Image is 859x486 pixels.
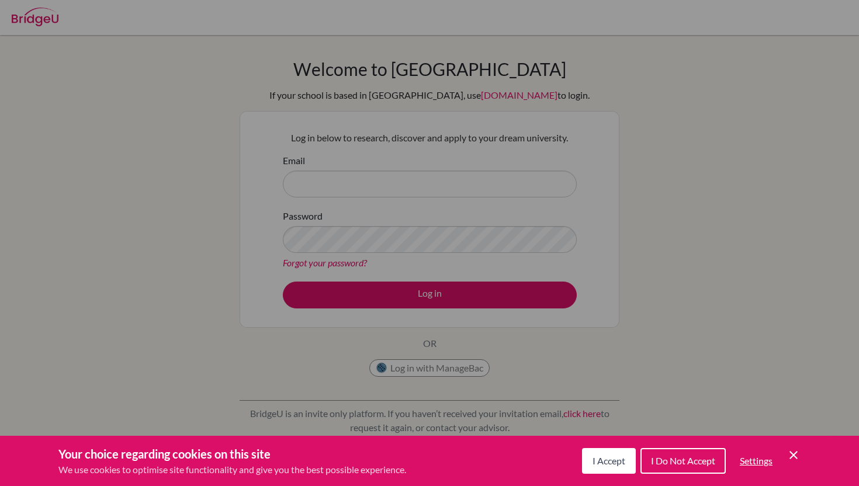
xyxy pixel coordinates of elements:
h3: Your choice regarding cookies on this site [58,445,406,463]
span: I Accept [593,455,625,466]
span: I Do Not Accept [651,455,715,466]
button: Settings [730,449,782,473]
button: I Accept [582,448,636,474]
span: Settings [740,455,773,466]
p: We use cookies to optimise site functionality and give you the best possible experience. [58,463,406,477]
button: Save and close [787,448,801,462]
button: I Do Not Accept [640,448,726,474]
